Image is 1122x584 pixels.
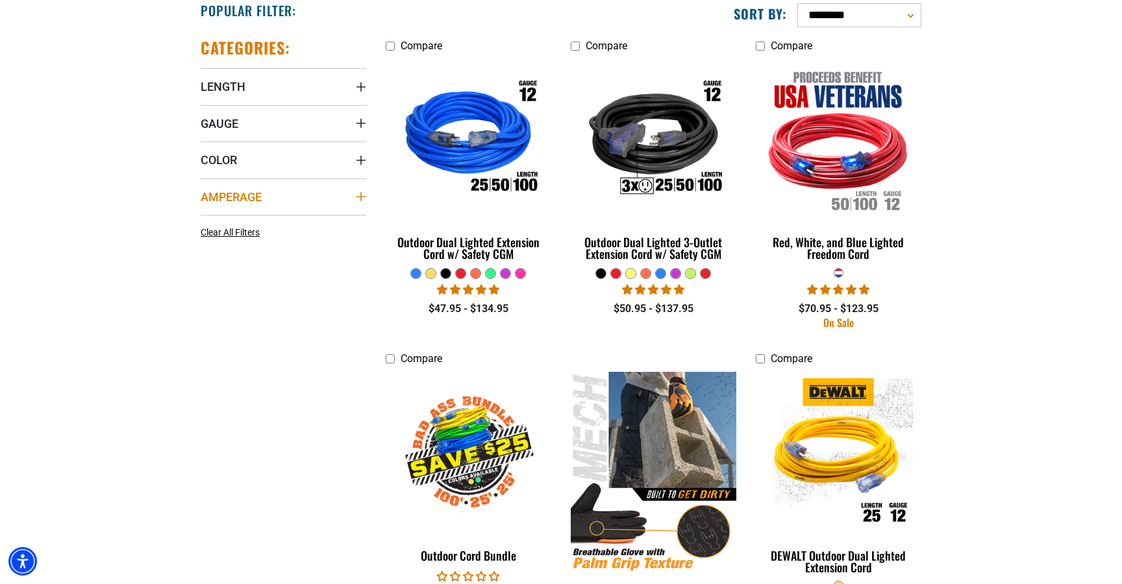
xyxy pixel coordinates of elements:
label: Sort by: [734,5,787,22]
img: Outdoor Dual Lighted 3-Outlet Extension Cord w/ Safety CGM [571,65,735,214]
span: Compare [401,352,442,365]
span: 4.81 stars [437,284,499,296]
span: Clear All Filters [201,227,260,237]
h2: Categories: [201,38,290,58]
img: DEWALT Outdoor Dual Lighted Extension Cord [756,378,920,527]
h2: Popular Filter: [201,2,296,19]
a: Red, White, and Blue Lighted Freedom Cord Red, White, and Blue Lighted Freedom Cord [756,58,921,267]
a: Outdoor Cord Bundle Outdoor Cord Bundle [386,372,551,569]
div: Outdoor Dual Lighted 3-Outlet Extension Cord w/ Safety CGM [571,236,736,260]
summary: Amperage [201,178,366,215]
a: Outdoor Dual Lighted 3-Outlet Extension Cord w/ Safety CGM Outdoor Dual Lighted 3-Outlet Extensio... [571,58,736,267]
a: DEWALT Outdoor Dual Lighted Extension Cord DEWALT Outdoor Dual Lighted Extension Cord [756,372,921,581]
span: Compare [771,352,812,365]
summary: Gauge [201,105,366,141]
span: 0.00 stars [437,570,499,583]
summary: Length [201,68,366,104]
div: $70.95 - $123.95 [756,301,921,317]
span: Length [201,79,245,94]
summary: Color [201,141,366,178]
div: On Sale [756,317,921,328]
span: Compare [401,40,442,52]
div: Outdoor Cord Bundle [386,550,551,561]
img: Mech Work Glove [571,372,736,572]
a: Clear All Filters [201,226,265,239]
img: Outdoor Dual Lighted Extension Cord w/ Safety CGM [387,65,551,214]
span: 4.80 stars [622,284,684,296]
div: Outdoor Dual Lighted Extension Cord w/ Safety CGM [386,236,551,260]
span: 5.00 stars [807,284,869,296]
div: Red, White, and Blue Lighted Freedom Cord [756,236,921,260]
span: Compare [586,40,627,52]
div: $50.95 - $137.95 [571,301,736,317]
div: DEWALT Outdoor Dual Lighted Extension Cord [756,550,921,573]
div: $47.95 - $134.95 [386,301,551,317]
img: Outdoor Cord Bundle [387,378,551,527]
span: Compare [771,40,812,52]
div: Accessibility Menu [8,547,37,576]
a: Outdoor Dual Lighted Extension Cord w/ Safety CGM Outdoor Dual Lighted Extension Cord w/ Safety CGM [386,58,551,267]
span: Gauge [201,116,238,131]
img: Red, White, and Blue Lighted Freedom Cord [756,65,920,214]
span: Amperage [201,189,262,204]
span: Color [201,152,237,167]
